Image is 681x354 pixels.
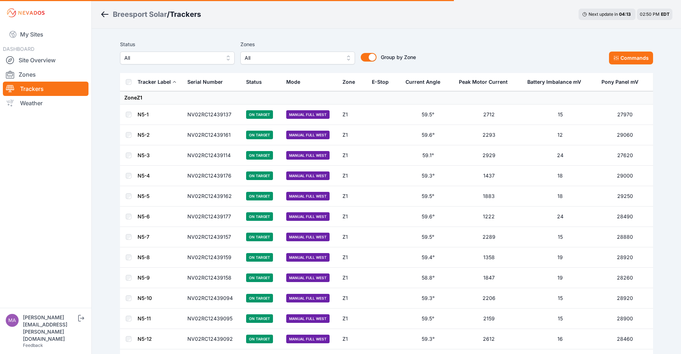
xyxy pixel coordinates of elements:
[100,5,201,24] nav: Breadcrumb
[597,125,653,145] td: 29060
[401,125,455,145] td: 59.6°
[286,73,306,91] button: Mode
[246,110,273,119] span: On Target
[138,73,177,91] button: Tracker Label
[246,273,273,282] span: On Target
[455,145,523,166] td: 2929
[138,213,150,219] a: N5-6
[523,125,597,145] td: 12
[246,171,273,180] span: On Target
[372,73,394,91] button: E-Stop
[401,166,455,186] td: 59.3°
[246,335,273,343] span: On Target
[401,329,455,349] td: 59.3°
[138,275,150,281] a: N5-9
[246,73,268,91] button: Status
[240,52,355,64] button: All
[286,171,330,180] span: Manual Full West
[523,227,597,247] td: 15
[286,335,330,343] span: Manual Full West
[3,67,88,82] a: Zones
[401,268,455,288] td: 58.8°
[183,145,242,166] td: NV02RC12439114
[286,151,330,160] span: Manual Full West
[138,152,150,158] a: N5-3
[523,247,597,268] td: 19
[523,268,597,288] td: 19
[597,207,653,227] td: 28490
[183,105,242,125] td: NV02RC12439137
[401,145,455,166] td: 59.1°
[183,247,242,268] td: NV02RC12439159
[286,253,330,262] span: Manual Full West
[120,52,235,64] button: All
[246,314,273,323] span: On Target
[167,9,170,19] span: /
[3,53,88,67] a: Site Overview
[342,78,355,86] div: Zone
[6,7,46,19] img: Nevados
[187,78,223,86] div: Serial Number
[183,268,242,288] td: NV02RC12439158
[183,125,242,145] td: NV02RC12439161
[120,91,653,105] td: Zone Z1
[286,78,300,86] div: Mode
[246,78,262,86] div: Status
[246,212,273,221] span: On Target
[138,173,150,179] a: N5-4
[183,166,242,186] td: NV02RC12439176
[183,207,242,227] td: NV02RC12439177
[3,82,88,96] a: Trackers
[138,193,149,199] a: N5-5
[286,294,330,302] span: Manual Full West
[23,314,77,343] div: [PERSON_NAME][EMAIL_ADDRESS][PERSON_NAME][DOMAIN_NAME]
[597,227,653,247] td: 28880
[338,329,368,349] td: Z1
[183,329,242,349] td: NV02RC12439092
[523,166,597,186] td: 18
[597,329,653,349] td: 28460
[240,40,355,49] label: Zones
[338,247,368,268] td: Z1
[138,132,150,138] a: N5-2
[401,105,455,125] td: 59.5°
[406,73,446,91] button: Current Angle
[23,343,43,348] a: Feedback
[523,207,597,227] td: 24
[286,314,330,323] span: Manual Full West
[455,309,523,329] td: 2159
[286,212,330,221] span: Manual Full West
[455,186,523,207] td: 1883
[597,166,653,186] td: 29000
[338,207,368,227] td: Z1
[601,73,644,91] button: Pony Panel mV
[183,288,242,309] td: NV02RC12439094
[286,110,330,119] span: Manual Full West
[338,125,368,145] td: Z1
[527,73,587,91] button: Battery Imbalance mV
[406,78,440,86] div: Current Angle
[338,166,368,186] td: Z1
[338,309,368,329] td: Z1
[455,125,523,145] td: 2293
[3,46,34,52] span: DASHBOARD
[640,11,660,17] span: 02:50 PM
[597,288,653,309] td: 28920
[183,227,242,247] td: NV02RC12439157
[286,273,330,282] span: Manual Full West
[523,329,597,349] td: 16
[138,336,152,342] a: N5-12
[381,54,416,60] span: Group by Zone
[342,73,361,91] button: Zone
[3,26,88,43] a: My Sites
[6,314,19,327] img: matthew.breyfogle@nevados.solar
[113,9,167,19] a: Breesport Solar
[455,329,523,349] td: 2612
[597,247,653,268] td: 28920
[597,309,653,329] td: 28900
[246,233,273,241] span: On Target
[338,145,368,166] td: Z1
[138,234,149,240] a: N5-7
[338,227,368,247] td: Z1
